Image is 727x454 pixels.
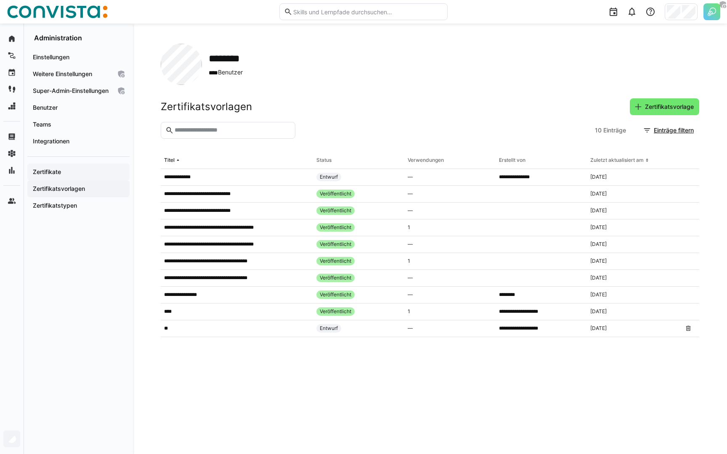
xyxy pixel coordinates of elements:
[499,157,525,164] div: Erstellt von
[408,157,444,164] div: Verwendungen
[408,308,410,315] span: 1
[590,157,644,164] div: Zuletzt aktualisiert am
[644,103,695,111] span: Zertifikatsvorlage
[320,241,351,248] span: Veröffentlicht
[590,325,607,332] span: [DATE]
[292,8,443,16] input: Skills und Lernpfade durchsuchen…
[320,258,351,264] span: Veröffentlicht
[161,100,252,113] h2: Zertifikatsvorlagen
[603,126,626,135] span: Einträge
[404,236,496,253] div: —
[404,287,496,304] div: —
[590,291,607,298] span: [DATE]
[209,68,250,77] span: Benutzer
[408,258,410,264] span: 1
[320,190,351,197] span: Veröffentlicht
[404,169,496,186] div: —
[590,207,607,214] span: [DATE]
[630,98,699,115] button: Zertifikatsvorlage
[590,275,607,281] span: [DATE]
[164,157,175,164] div: Titel
[320,275,351,281] span: Veröffentlicht
[590,174,607,180] span: [DATE]
[320,325,338,332] span: Entwurf
[320,308,351,315] span: Veröffentlicht
[590,258,607,264] span: [DATE]
[408,224,410,231] span: 1
[590,308,607,315] span: [DATE]
[653,126,695,135] span: Einträge filtern
[320,224,351,231] span: Veröffentlicht
[590,224,607,231] span: [DATE]
[404,320,496,337] div: —
[595,126,602,135] span: 10
[404,186,496,203] div: —
[590,241,607,248] span: [DATE]
[404,203,496,219] div: —
[320,174,338,180] span: Entwurf
[316,157,332,164] div: Status
[590,190,607,197] span: [DATE]
[320,291,351,298] span: Veröffentlicht
[320,207,351,214] span: Veröffentlicht
[639,122,699,139] button: Einträge filtern
[404,270,496,287] div: —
